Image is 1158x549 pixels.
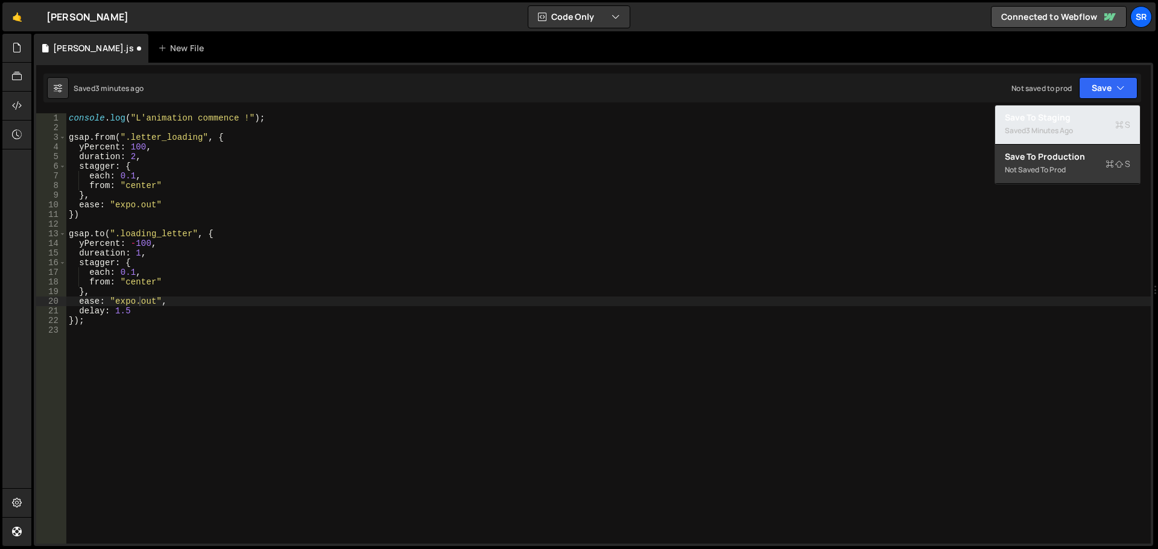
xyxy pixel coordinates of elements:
[1106,158,1130,170] span: S
[36,152,66,162] div: 5
[995,145,1140,184] button: Save to ProductionS Not saved to prod
[36,181,66,190] div: 8
[36,296,66,306] div: 20
[74,83,144,93] div: Saved
[2,2,32,31] a: 🤙
[1005,163,1130,177] div: Not saved to prod
[1079,77,1137,99] button: Save
[995,105,1141,184] div: Code Only
[1005,111,1130,124] div: Save to Staging
[36,113,66,123] div: 1
[1115,119,1130,131] span: S
[36,316,66,325] div: 22
[36,190,66,200] div: 9
[95,83,144,93] div: 3 minutes ago
[36,277,66,287] div: 18
[36,239,66,248] div: 14
[36,133,66,142] div: 3
[36,210,66,219] div: 11
[36,306,66,316] div: 21
[36,248,66,258] div: 15
[36,219,66,229] div: 12
[36,258,66,268] div: 16
[36,229,66,239] div: 13
[1026,125,1073,136] div: 3 minutes ago
[1005,151,1130,163] div: Save to Production
[36,200,66,210] div: 10
[36,142,66,152] div: 4
[995,105,1140,145] button: Save to StagingS Saved3 minutes ago
[1130,6,1152,28] a: SR
[1011,83,1072,93] div: Not saved to prod
[36,162,66,171] div: 6
[1005,124,1130,138] div: Saved
[36,287,66,296] div: 19
[528,6,630,28] button: Code Only
[36,268,66,277] div: 17
[53,42,134,54] div: [PERSON_NAME].js
[36,325,66,335] div: 23
[991,6,1127,28] a: Connected to Webflow
[158,42,209,54] div: New File
[36,123,66,133] div: 2
[36,171,66,181] div: 7
[46,10,128,24] div: [PERSON_NAME]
